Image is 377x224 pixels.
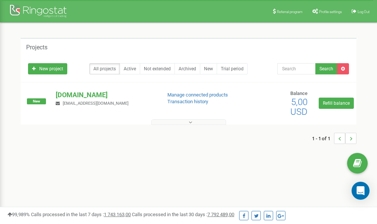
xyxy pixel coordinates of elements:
[167,92,228,98] a: Manage connected products
[27,98,46,104] span: New
[63,101,129,106] span: [EMAIL_ADDRESS][DOMAIN_NAME]
[56,90,155,100] p: [DOMAIN_NAME]
[277,10,303,14] span: Referral program
[26,44,47,51] h5: Projects
[315,63,337,74] button: Search
[174,63,200,74] a: Archived
[89,63,120,74] a: All projects
[200,63,217,74] a: New
[132,212,234,217] span: Calls processed in the last 30 days :
[358,10,370,14] span: Log Out
[312,125,356,151] nav: ...
[207,212,234,217] u: 7 792 489,00
[319,98,354,109] a: Refill balance
[312,133,334,144] span: 1 - 1 of 1
[319,10,342,14] span: Profile settings
[31,212,131,217] span: Calls processed in the last 7 days :
[167,99,208,104] a: Transaction history
[290,90,308,96] span: Balance
[140,63,175,74] a: Not extended
[277,63,316,74] input: Search
[104,212,131,217] u: 1 743 163,00
[28,63,67,74] a: New project
[217,63,248,74] a: Trial period
[290,97,308,117] span: 5,00 USD
[120,63,140,74] a: Active
[7,212,30,217] span: 99,989%
[352,182,370,200] div: Open Intercom Messenger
